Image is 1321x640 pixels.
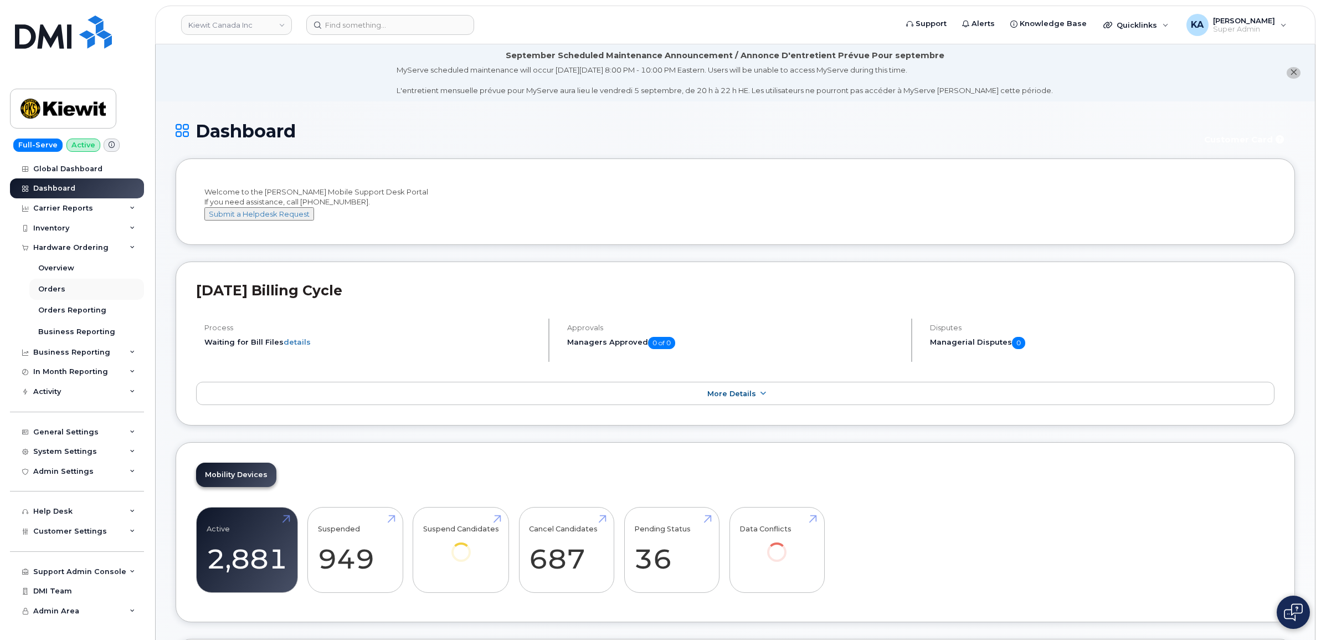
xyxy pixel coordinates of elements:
[204,187,1266,221] div: Welcome to the [PERSON_NAME] Mobile Support Desk Portal If you need assistance, call [PHONE_NUMBER].
[204,207,314,221] button: Submit a Helpdesk Request
[196,463,276,487] a: Mobility Devices
[204,324,539,332] h4: Process
[634,514,709,587] a: Pending Status 36
[318,514,393,587] a: Suspended 949
[397,65,1053,96] div: MyServe scheduled maintenance will occur [DATE][DATE] 8:00 PM - 10:00 PM Eastern. Users will be u...
[204,209,314,218] a: Submit a Helpdesk Request
[739,514,814,577] a: Data Conflicts
[930,337,1274,349] h5: Managerial Disputes
[204,337,539,347] li: Waiting for Bill Files
[567,337,902,349] h5: Managers Approved
[506,50,944,62] div: September Scheduled Maintenance Announcement / Annonce D'entretient Prévue Pour septembre
[1012,337,1025,349] span: 0
[1195,130,1295,150] button: Customer Card
[567,324,902,332] h4: Approvals
[176,121,1190,141] h1: Dashboard
[707,390,756,398] span: More Details
[1284,603,1303,621] img: Open chat
[1287,67,1301,79] button: close notification
[284,337,311,346] a: details
[529,514,604,587] a: Cancel Candidates 687
[648,337,675,349] span: 0 of 0
[207,514,287,587] a: Active 2,881
[196,282,1274,299] h2: [DATE] Billing Cycle
[423,514,499,577] a: Suspend Candidates
[930,324,1274,332] h4: Disputes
